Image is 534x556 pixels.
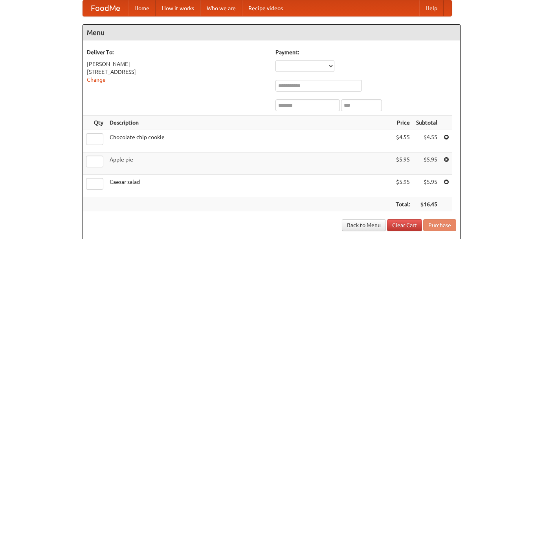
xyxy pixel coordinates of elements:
[87,68,268,76] div: [STREET_ADDRESS]
[387,219,422,231] a: Clear Cart
[83,116,106,130] th: Qty
[393,130,413,152] td: $4.55
[200,0,242,16] a: Who we are
[87,60,268,68] div: [PERSON_NAME]
[83,0,128,16] a: FoodMe
[156,0,200,16] a: How it works
[423,219,456,231] button: Purchase
[393,116,413,130] th: Price
[106,175,393,197] td: Caesar salad
[419,0,444,16] a: Help
[106,152,393,175] td: Apple pie
[128,0,156,16] a: Home
[413,175,440,197] td: $5.95
[275,48,456,56] h5: Payment:
[106,116,393,130] th: Description
[413,152,440,175] td: $5.95
[393,175,413,197] td: $5.95
[342,219,386,231] a: Back to Menu
[106,130,393,152] td: Chocolate chip cookie
[413,116,440,130] th: Subtotal
[242,0,289,16] a: Recipe videos
[393,197,413,212] th: Total:
[413,130,440,152] td: $4.55
[413,197,440,212] th: $16.45
[87,48,268,56] h5: Deliver To:
[393,152,413,175] td: $5.95
[87,77,106,83] a: Change
[83,25,460,40] h4: Menu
